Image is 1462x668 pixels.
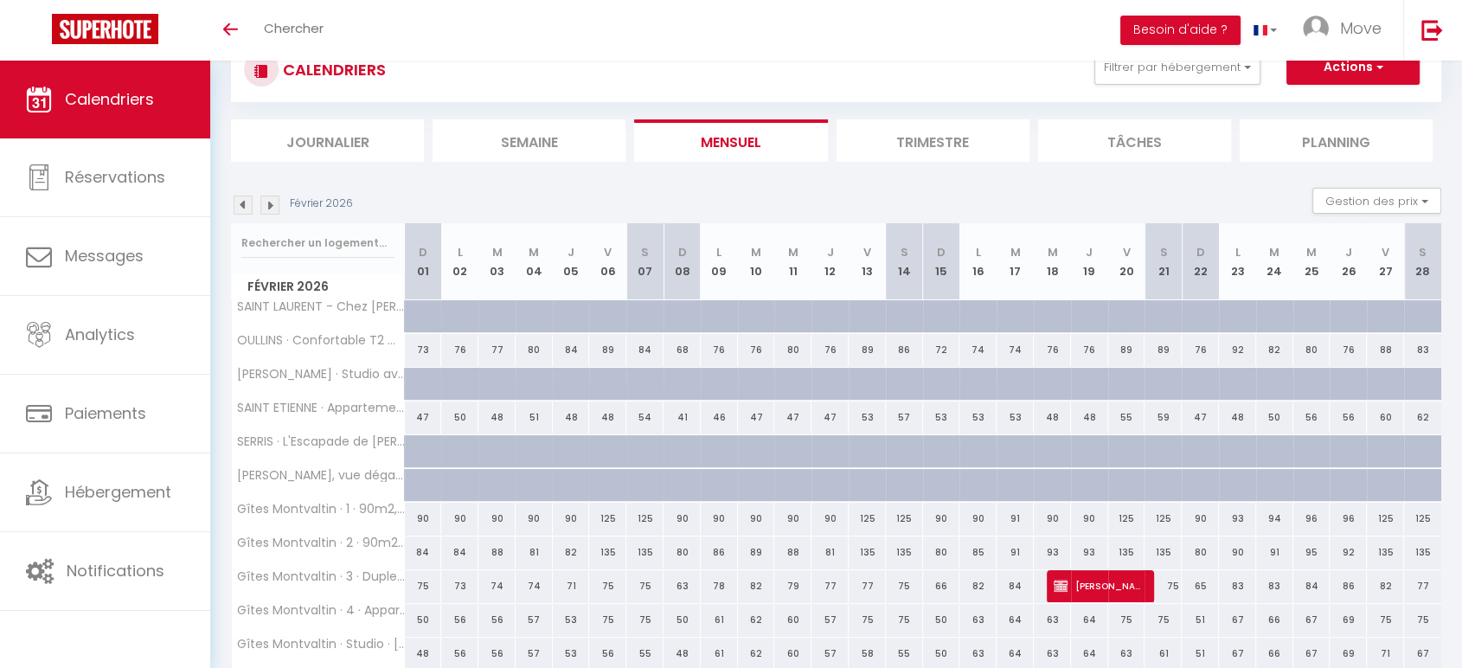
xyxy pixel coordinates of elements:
div: 90 [923,503,960,535]
div: 76 [738,334,775,366]
button: Besoin d'aide ? [1120,16,1241,45]
div: 80 [774,334,811,366]
span: Paiements [65,402,146,424]
abbr: L [716,244,721,260]
span: OULLINS · Confortable T2 moderne près du métro [234,334,407,347]
span: Notifications [67,560,164,581]
div: 90 [1071,503,1108,535]
div: 90 [811,503,849,535]
div: 51 [516,401,553,434]
div: 82 [738,570,775,602]
th: 27 [1367,223,1404,300]
li: Mensuel [634,119,827,162]
div: 90 [1182,503,1219,535]
div: 48 [1034,401,1071,434]
li: Tâches [1038,119,1231,162]
div: 90 [553,503,590,535]
div: 64 [1071,604,1108,636]
div: 82 [553,536,590,568]
div: 90 [701,503,738,535]
abbr: S [641,244,649,260]
span: [PERSON_NAME] [1054,569,1140,602]
div: 68 [664,334,701,366]
div: 82 [1367,570,1404,602]
abbr: M [1010,244,1021,260]
div: 125 [589,503,626,535]
li: Trimestre [837,119,1029,162]
th: 03 [478,223,516,300]
abbr: D [677,244,686,260]
div: 47 [1182,401,1219,434]
div: 92 [1219,334,1256,366]
abbr: S [901,244,908,260]
div: 50 [923,604,960,636]
div: 84 [626,334,664,366]
div: 54 [626,401,664,434]
div: 77 [1404,570,1441,602]
div: 47 [774,401,811,434]
img: Super Booking [52,14,158,44]
th: 15 [923,223,960,300]
div: 93 [1034,536,1071,568]
div: 48 [1071,401,1108,434]
div: 95 [1293,536,1331,568]
abbr: J [1345,244,1352,260]
div: 91 [1256,536,1293,568]
abbr: S [1419,244,1427,260]
div: 48 [553,401,590,434]
th: 24 [1256,223,1293,300]
div: 75 [886,570,923,602]
div: 96 [1330,503,1367,535]
abbr: D [937,244,946,260]
div: 60 [774,604,811,636]
th: 02 [441,223,478,300]
div: 86 [701,536,738,568]
th: 22 [1182,223,1219,300]
button: Actions [1286,50,1420,85]
div: 92 [1330,536,1367,568]
div: 75 [1145,570,1182,602]
th: 04 [516,223,553,300]
span: [PERSON_NAME], vue dégagée, et plage à pied [234,469,407,482]
th: 26 [1330,223,1367,300]
span: Move [1340,17,1382,39]
div: 57 [811,604,849,636]
div: 83 [1256,570,1293,602]
span: [PERSON_NAME] · Studio avec [PERSON_NAME] et Climatisation [234,368,407,381]
input: Rechercher un logement... [241,228,394,259]
div: 90 [441,503,478,535]
div: 135 [1108,536,1145,568]
div: 48 [589,401,626,434]
div: 50 [1256,401,1293,434]
span: Gîtes Montvaltin · Studio · [GEOGRAPHIC_DATA] [234,638,407,651]
div: 75 [589,570,626,602]
abbr: L [458,244,463,260]
span: Gîtes Montvaltin · 4 · Appartement T2 52m² [234,604,407,617]
div: 73 [405,334,442,366]
div: 57 [516,604,553,636]
div: 56 [441,604,478,636]
abbr: M [1269,244,1279,260]
div: 91 [997,503,1034,535]
div: 65 [1182,570,1219,602]
div: 77 [478,334,516,366]
div: 56 [478,604,516,636]
abbr: V [863,244,871,260]
span: Gîtes Montvaltin · 2 · 90m2, RDC, 3 chambres & cuisine [234,536,407,549]
div: 67 [1219,604,1256,636]
div: 76 [1330,334,1367,366]
div: 62 [1404,401,1441,434]
div: 74 [959,334,997,366]
div: 83 [1404,334,1441,366]
span: Février 2026 [232,274,404,299]
div: 89 [849,334,886,366]
div: 74 [478,570,516,602]
button: Filtrer par hébergement [1094,50,1260,85]
div: 46 [701,401,738,434]
th: 20 [1108,223,1145,300]
div: 61 [701,604,738,636]
div: 82 [1256,334,1293,366]
img: logout [1421,19,1443,41]
abbr: J [1086,244,1093,260]
div: 82 [959,570,997,602]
